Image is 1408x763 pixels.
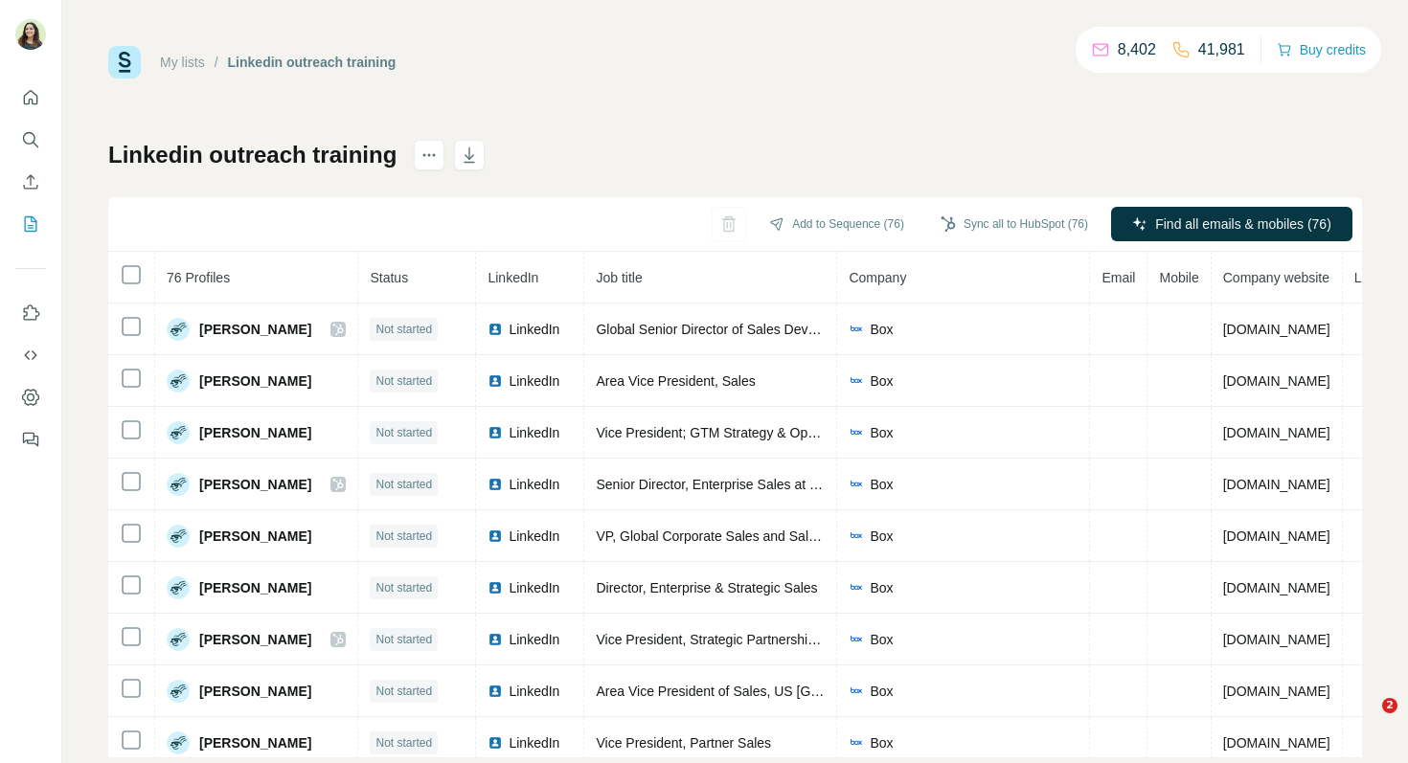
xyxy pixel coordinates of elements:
span: Not started [375,527,432,545]
button: Feedback [15,422,46,457]
span: [DOMAIN_NAME] [1223,735,1330,751]
h1: Linkedin outreach training [108,140,397,170]
img: Avatar [167,576,190,599]
span: Not started [375,683,432,700]
span: Email [1101,270,1135,285]
img: Avatar [167,525,190,548]
span: LinkedIn [488,270,538,285]
span: Not started [375,476,432,493]
div: Linkedin outreach training [228,53,397,72]
img: company-logo [849,373,864,389]
span: Box [870,320,893,339]
img: LinkedIn logo [488,477,503,492]
span: [PERSON_NAME] [199,371,311,391]
a: My lists [160,55,205,70]
button: Quick start [15,80,46,115]
p: 41,981 [1198,38,1245,61]
span: Not started [375,631,432,648]
img: Avatar [167,421,190,444]
span: Job title [596,270,642,285]
span: [DOMAIN_NAME] [1223,373,1330,389]
span: Find all emails & mobiles (76) [1155,214,1331,234]
span: Vice President, Partner Sales [596,735,771,751]
button: Add to Sequence (76) [756,210,918,238]
span: Box [870,423,893,442]
span: LinkedIn [509,423,559,442]
img: company-logo [849,528,864,544]
span: Box [870,578,893,597]
button: actions [414,140,444,170]
li: / [215,53,218,72]
span: [PERSON_NAME] [199,423,311,442]
span: 2 [1382,698,1397,713]
span: [PERSON_NAME] [199,475,311,494]
span: LinkedIn [509,733,559,752]
img: LinkedIn logo [488,322,503,337]
span: [DOMAIN_NAME] [1223,425,1330,440]
span: Senior Director, Enterprise Sales at Box [596,477,832,492]
span: Not started [375,321,432,338]
img: Avatar [167,473,190,496]
span: [PERSON_NAME] [199,630,311,649]
span: [PERSON_NAME] [199,578,311,597]
span: Box [870,475,893,494]
span: LinkedIn [509,578,559,597]
span: Vice President, Strategic Partnerships and Business Development [596,632,988,647]
span: LinkedIn [509,320,559,339]
img: LinkedIn logo [488,632,503,647]
span: Status [370,270,408,285]
button: Dashboard [15,380,46,415]
img: LinkedIn logo [488,684,503,699]
span: 76 Profiles [167,270,230,285]
span: Box [870,682,893,701]
span: Landline [1354,270,1405,285]
iframe: Intercom live chat [1343,698,1389,744]
span: Not started [375,579,432,596]
img: Avatar [167,318,190,341]
span: Vice President; GTM Strategy & Operations [596,425,855,440]
span: LinkedIn [509,527,559,546]
span: Director, Enterprise & Strategic Sales [596,580,817,595]
span: LinkedIn [509,630,559,649]
span: Mobile [1159,270,1198,285]
span: [PERSON_NAME] [199,733,311,752]
img: company-logo [849,477,864,492]
button: My lists [15,207,46,241]
span: [DOMAIN_NAME] [1223,632,1330,647]
span: Global Senior Director of Sales Development [596,322,863,337]
span: Area Vice President of Sales, US [GEOGRAPHIC_DATA] and [GEOGRAPHIC_DATA] [596,684,1105,699]
img: LinkedIn logo [488,735,503,751]
button: Search [15,123,46,157]
img: Surfe Logo [108,46,141,79]
span: Not started [375,424,432,441]
span: Area Vice President, Sales [596,373,755,389]
p: 8,402 [1118,38,1156,61]
img: LinkedIn logo [488,580,503,595]
img: LinkedIn logo [488,528,503,544]
button: Find all emails & mobiles (76) [1111,207,1352,241]
span: [DOMAIN_NAME] [1223,528,1330,544]
span: [PERSON_NAME] [199,682,311,701]
button: Use Surfe API [15,338,46,372]
img: company-logo [849,684,864,699]
img: Avatar [167,628,190,651]
span: Box [870,527,893,546]
img: Avatar [167,370,190,393]
button: Enrich CSV [15,165,46,199]
img: company-logo [849,735,864,751]
img: Avatar [15,19,46,50]
span: Box [870,371,893,391]
span: [PERSON_NAME] [199,527,311,546]
img: Avatar [167,731,190,754]
img: company-logo [849,632,864,647]
img: company-logo [849,580,864,595]
span: [DOMAIN_NAME] [1223,580,1330,595]
span: [DOMAIN_NAME] [1223,684,1330,699]
span: Box [870,630,893,649]
span: Box [870,733,893,752]
img: LinkedIn logo [488,425,503,440]
span: Company [849,270,906,285]
button: Sync all to HubSpot (76) [927,210,1101,238]
span: [DOMAIN_NAME] [1223,477,1330,492]
button: Buy credits [1277,36,1366,63]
